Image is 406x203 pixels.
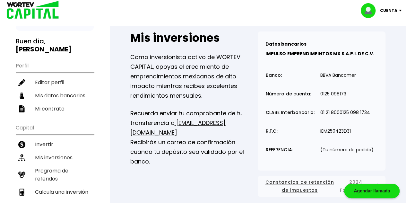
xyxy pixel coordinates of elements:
p: Recuerda enviar tu comprobante de tu transferencia a Recibirás un correo de confirmación cuando t... [130,109,258,166]
img: contrato-icon.f2db500c.svg [18,105,25,112]
img: icon-down [397,10,406,12]
p: Número de cuenta: [266,92,311,96]
a: Mi contrato [16,102,94,115]
a: Mis inversiones [16,151,94,164]
div: Agendar llamada [344,184,400,198]
a: Editar perfil [16,76,94,89]
p: 01 21 8000125 098 1734 [320,110,370,115]
img: datos-icon.10cf9172.svg [18,92,25,99]
p: Cuenta [380,6,397,15]
img: recomiendanos-icon.9b8e9327.svg [18,171,25,178]
a: [EMAIL_ADDRESS][DOMAIN_NAME] [130,119,226,137]
b: IMPULSO EMPRENDIMEINTOS MX S.A.P.I. DE C.V. [265,50,374,57]
ul: Perfil [16,58,94,115]
p: IEM250423D31 [320,129,350,134]
img: profile-image [361,3,380,18]
p: 0125 098173 [320,92,346,96]
b: Datos bancarios [265,41,306,47]
p: Como inversionista activo de WORTEV CAPITAL, apoyas el crecimiento de emprendimientos mexicanos d... [130,52,258,101]
button: Constancias de retención de impuestos2024 Formato zip [263,178,380,194]
p: BBVA Bancomer [320,73,356,78]
p: R.F.C.: [266,129,278,134]
a: Programa de referidos [16,164,94,185]
img: invertir-icon.b3b967d7.svg [18,141,25,148]
p: REFERENCIA: [266,147,293,152]
p: Banco: [266,73,282,78]
a: Calcula una inversión [16,185,94,199]
h2: Mis inversiones [130,31,258,44]
img: editar-icon.952d3147.svg [18,79,25,86]
p: CLABE Interbancaria: [266,110,314,115]
a: Invertir [16,138,94,151]
a: Mis datos bancarios [16,89,94,102]
img: inversiones-icon.6695dc30.svg [18,154,25,161]
h3: Buen día, [16,37,94,53]
p: (Tu número de pedido) [320,147,373,152]
span: Constancias de retención de impuestos [263,178,336,194]
b: [PERSON_NAME] [16,45,72,54]
img: calculadora-icon.17d418c4.svg [18,189,25,196]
